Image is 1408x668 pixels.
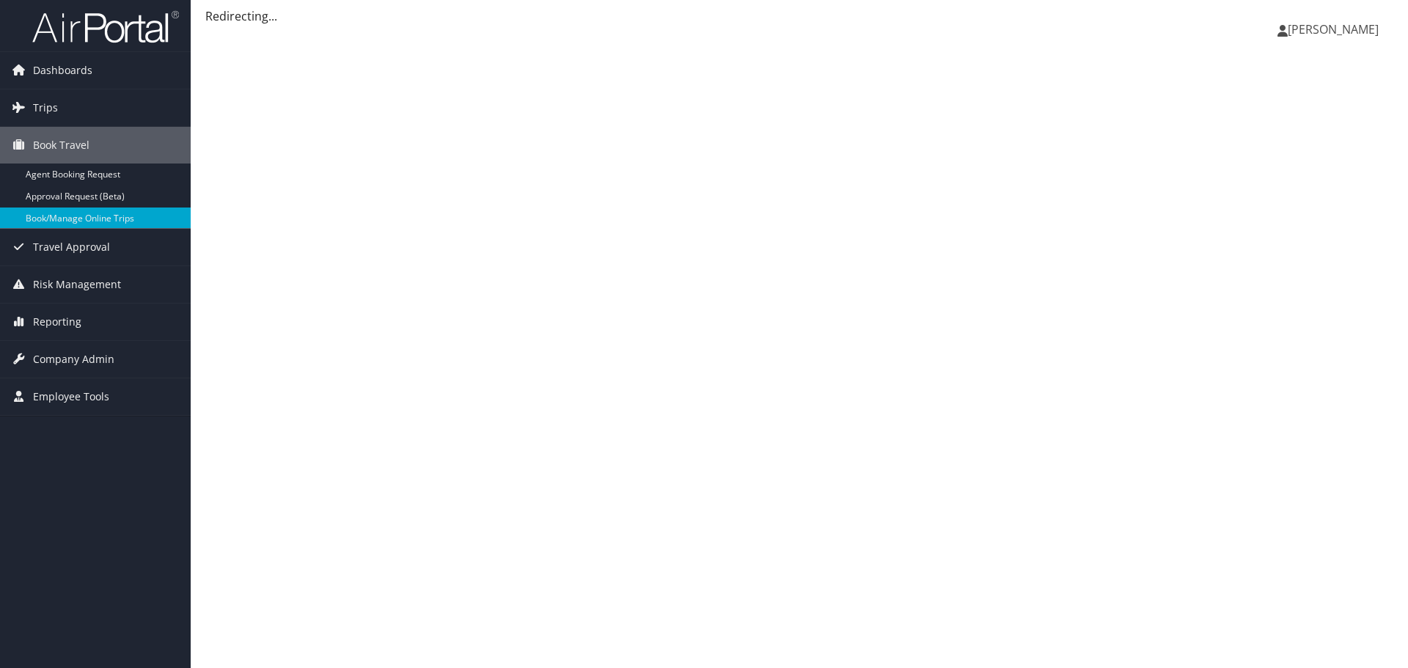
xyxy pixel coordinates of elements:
[33,127,89,164] span: Book Travel
[33,89,58,126] span: Trips
[205,7,1393,25] div: Redirecting...
[33,378,109,415] span: Employee Tools
[33,229,110,265] span: Travel Approval
[33,341,114,378] span: Company Admin
[1277,7,1393,51] a: [PERSON_NAME]
[33,304,81,340] span: Reporting
[32,10,179,44] img: airportal-logo.png
[1288,21,1379,37] span: [PERSON_NAME]
[33,52,92,89] span: Dashboards
[33,266,121,303] span: Risk Management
